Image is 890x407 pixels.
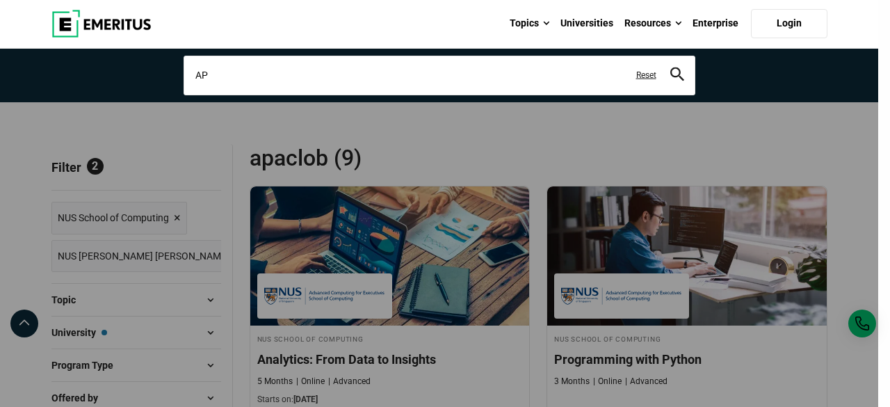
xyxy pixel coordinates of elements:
[636,70,656,81] a: Reset search
[670,71,684,84] a: search
[670,67,684,83] button: search
[751,9,827,38] a: Login
[184,56,695,95] input: search-page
